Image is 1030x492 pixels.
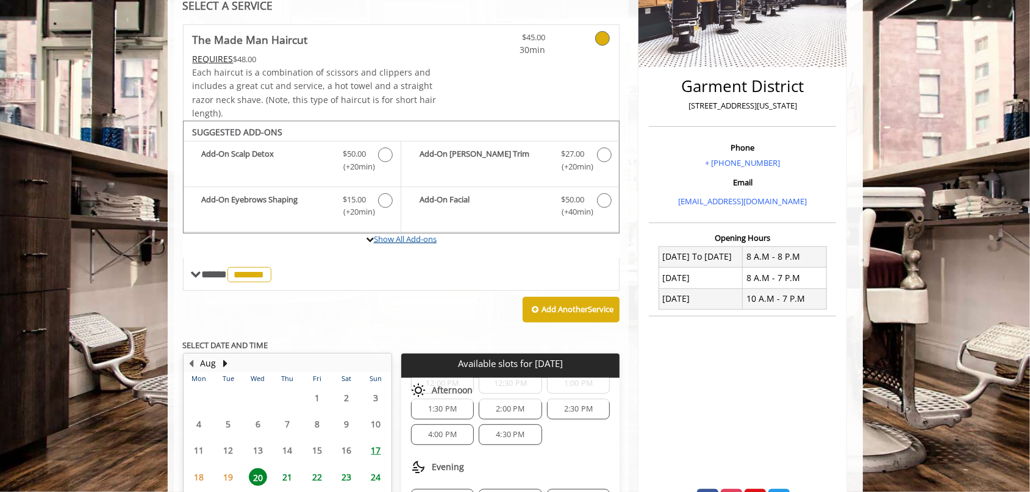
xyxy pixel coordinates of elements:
div: The Made Man Haircut Add-onS [183,121,620,234]
b: SUGGESTED ADD-ONS [193,126,283,138]
button: Aug [201,357,216,370]
div: 2:00 PM [479,399,542,419]
p: [STREET_ADDRESS][US_STATE] [652,99,833,112]
span: Evening [432,462,464,472]
span: $15.00 [343,193,366,206]
div: $48.00 [193,52,438,66]
td: 8 A.M - 7 P.M [743,268,827,288]
td: [DATE] [659,288,743,309]
label: Add-On Beard Trim [407,148,613,176]
td: Select day22 [302,464,331,490]
h3: Opening Hours [649,234,836,242]
span: $27.00 [561,148,584,160]
td: Select day21 [273,464,302,490]
span: 24 [367,468,385,486]
th: Sun [361,373,391,385]
button: Next Month [221,357,231,370]
b: Add-On Eyebrows Shaping [202,193,331,219]
a: [EMAIL_ADDRESS][DOMAIN_NAME] [678,196,807,207]
td: [DATE] To [DATE] [659,246,743,267]
div: 4:00 PM [411,424,474,445]
span: $50.00 [561,193,584,206]
span: (+20min ) [336,160,372,173]
span: 21 [278,468,296,486]
span: Afternoon [432,385,473,395]
span: 30min [474,43,546,57]
span: This service needs some Advance to be paid before we block your appointment [193,53,234,65]
span: $50.00 [343,148,366,160]
td: Select day23 [332,464,361,490]
img: afternoon slots [411,383,426,398]
th: Sat [332,373,361,385]
span: 4:30 PM [496,430,524,440]
th: Fri [302,373,331,385]
td: Select day18 [184,464,213,490]
th: Tue [213,373,243,385]
span: 19 [219,468,237,486]
td: Select day20 [243,464,272,490]
b: SELECT DATE AND TIME [183,340,268,351]
td: 8 A.M - 8 P.M [743,246,827,267]
td: Select day17 [361,437,391,463]
span: (+40min ) [554,205,590,218]
b: The Made Man Haircut [193,31,308,48]
label: Add-On Scalp Detox [190,148,395,176]
span: 1:30 PM [428,404,457,414]
b: Add Another Service [542,304,613,315]
a: $45.00 [474,25,546,57]
a: Show All Add-ons [374,234,437,244]
h3: Phone [652,143,833,152]
th: Wed [243,373,272,385]
span: Each haircut is a combination of scissors and clippers and includes a great cut and service, a ho... [193,66,437,119]
span: 22 [308,468,326,486]
b: Add-On Facial [420,193,549,219]
span: (+20min ) [554,160,590,173]
span: 23 [337,468,356,486]
button: Add AnotherService [523,297,620,323]
td: [DATE] [659,268,743,288]
label: Add-On Facial [407,193,613,222]
div: 1:30 PM [411,399,474,419]
h3: Email [652,178,833,187]
th: Mon [184,373,213,385]
a: + [PHONE_NUMBER] [705,157,780,168]
td: 10 A.M - 7 P.M [743,288,827,309]
span: 17 [367,441,385,459]
span: (+20min ) [336,205,372,218]
label: Add-On Eyebrows Shaping [190,193,395,222]
th: Thu [273,373,302,385]
span: 18 [190,468,208,486]
span: 4:00 PM [428,430,457,440]
span: 2:00 PM [496,404,524,414]
div: 2:30 PM [547,399,610,419]
button: Previous Month [187,357,196,370]
b: Add-On Scalp Detox [202,148,331,173]
b: Add-On [PERSON_NAME] Trim [420,148,549,173]
div: 4:30 PM [479,424,542,445]
td: Select day24 [361,464,391,490]
p: Available slots for [DATE] [406,358,615,369]
img: evening slots [411,460,426,474]
h2: Garment District [652,77,833,95]
td: Select day19 [213,464,243,490]
span: 20 [249,468,267,486]
span: 2:30 PM [564,404,593,414]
